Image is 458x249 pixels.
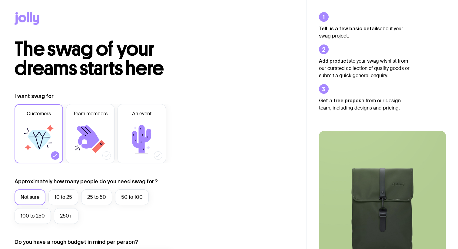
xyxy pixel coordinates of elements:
[15,189,45,205] label: Not sure
[15,93,54,100] label: I want swag for
[319,98,366,103] strong: Get a free proposal
[15,208,51,224] label: 100 to 250
[115,189,149,205] label: 50 to 100
[319,25,410,40] p: about your swag project.
[54,208,78,224] label: 250+
[15,238,138,246] label: Do you have a rough budget in mind per person?
[319,26,380,31] strong: Tell us a few basic details
[319,57,410,79] p: to your swag wishlist from our curated collection of quality goods or submit a quick general enqu...
[27,110,51,117] span: Customers
[81,189,112,205] label: 25 to 50
[132,110,151,117] span: An event
[15,37,164,80] span: The swag of your dreams starts here
[319,58,351,64] strong: Add products
[319,97,410,112] p: from our design team, including designs and pricing.
[15,178,158,185] label: Approximately how many people do you need swag for?
[48,189,78,205] label: 10 to 25
[73,110,108,117] span: Team members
